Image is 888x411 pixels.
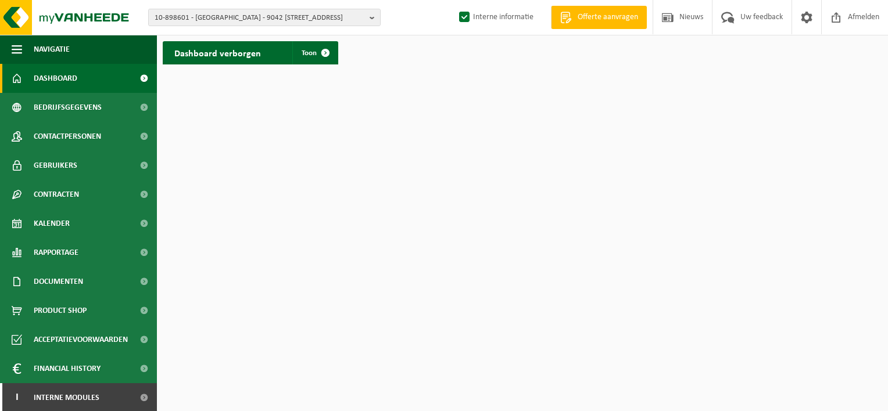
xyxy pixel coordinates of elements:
span: Documenten [34,267,83,296]
span: Kalender [34,209,70,238]
span: Bedrijfsgegevens [34,93,102,122]
label: Interne informatie [457,9,533,26]
span: Product Shop [34,296,87,325]
span: Dashboard [34,64,77,93]
span: Contracten [34,180,79,209]
h2: Dashboard verborgen [163,41,273,64]
button: 10-898601 - [GEOGRAPHIC_DATA] - 9042 [STREET_ADDRESS] [148,9,381,26]
a: Toon [292,41,337,64]
span: Gebruikers [34,151,77,180]
span: Toon [302,49,317,57]
span: Rapportage [34,238,78,267]
span: 10-898601 - [GEOGRAPHIC_DATA] - 9042 [STREET_ADDRESS] [155,9,365,27]
a: Offerte aanvragen [551,6,647,29]
span: Acceptatievoorwaarden [34,325,128,354]
span: Financial History [34,354,101,383]
span: Offerte aanvragen [575,12,641,23]
span: Contactpersonen [34,122,101,151]
span: Navigatie [34,35,70,64]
